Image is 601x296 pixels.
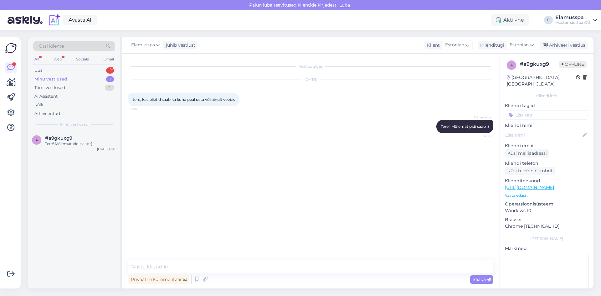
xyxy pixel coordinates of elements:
[34,111,60,117] div: Arhiveeritud
[559,61,587,68] span: Offline
[133,97,235,102] span: tere, kas piletid saab ka koha peal osta või ainult veebis
[505,122,588,129] p: Kliendi nimi
[505,216,588,223] p: Brauser
[555,20,590,25] div: Mustamäe Spa OÜ
[106,67,114,74] div: 1
[555,15,590,20] div: Elamusspa
[45,141,116,147] div: Tere! Mõlemat pidi saab :)
[468,133,491,138] span: 17:49
[505,245,588,252] p: Märkmed
[468,115,491,120] span: Elamusspa
[505,178,588,184] p: Klienditeekond
[34,76,67,82] div: Minu vestlused
[424,42,440,49] div: Klient
[34,102,44,108] div: Kõik
[473,277,491,282] span: Saada
[105,85,114,91] div: 4
[34,67,42,74] div: Uus
[130,106,154,111] span: 17:22
[555,15,597,25] a: ElamusspaMustamäe Spa OÜ
[505,236,588,241] div: [PERSON_NAME]
[33,55,40,63] div: All
[478,42,504,49] div: Klienditugi
[505,184,554,190] a: [URL][DOMAIN_NAME]
[505,102,588,109] p: Kliendi tag'id
[52,55,63,63] div: Web
[45,135,72,141] span: #a9gkuxg9
[505,143,588,149] p: Kliendi email
[128,275,189,284] div: Privaatne kommentaar
[491,14,529,26] div: Aktiivne
[163,42,195,49] div: juhib vestlust
[510,42,529,49] span: Estonian
[34,93,58,100] div: AI Assistent
[510,63,513,67] span: a
[505,149,549,158] div: Küsi meiliaadressi
[128,64,493,69] div: Vestlus algas
[505,132,581,138] input: Lisa nimi
[106,76,114,82] div: 1
[505,93,588,99] div: Kliendi info
[540,41,588,49] div: Arhiveeri vestlus
[507,74,576,87] div: [GEOGRAPHIC_DATA], [GEOGRAPHIC_DATA]
[131,42,155,49] span: Elamusspa
[48,13,61,27] img: explore-ai
[505,223,588,230] p: Chrome [TECHNICAL_ID]
[75,55,90,63] div: Socials
[445,42,464,49] span: Estonian
[35,138,38,142] span: a
[505,207,588,214] p: Windows 10
[102,55,115,63] div: Email
[505,201,588,207] p: Operatsioonisüsteem
[39,43,64,49] span: Otsi kliente
[505,160,588,167] p: Kliendi telefon
[5,42,17,54] img: Askly Logo
[34,85,65,91] div: Tiimi vestlused
[544,16,553,24] div: E
[505,193,588,198] p: Vaata edasi ...
[505,110,588,120] input: Lisa tag
[520,60,559,68] div: # a9gkuxg9
[441,124,489,129] span: Tere! Mõlemat pidi saab :)
[63,15,97,25] a: Avasta AI
[60,122,88,127] span: Minu vestlused
[128,77,493,82] div: [DATE]
[505,167,555,175] div: Küsi telefoninumbrit
[97,147,116,151] div: [DATE] 17:49
[337,2,352,8] span: Luba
